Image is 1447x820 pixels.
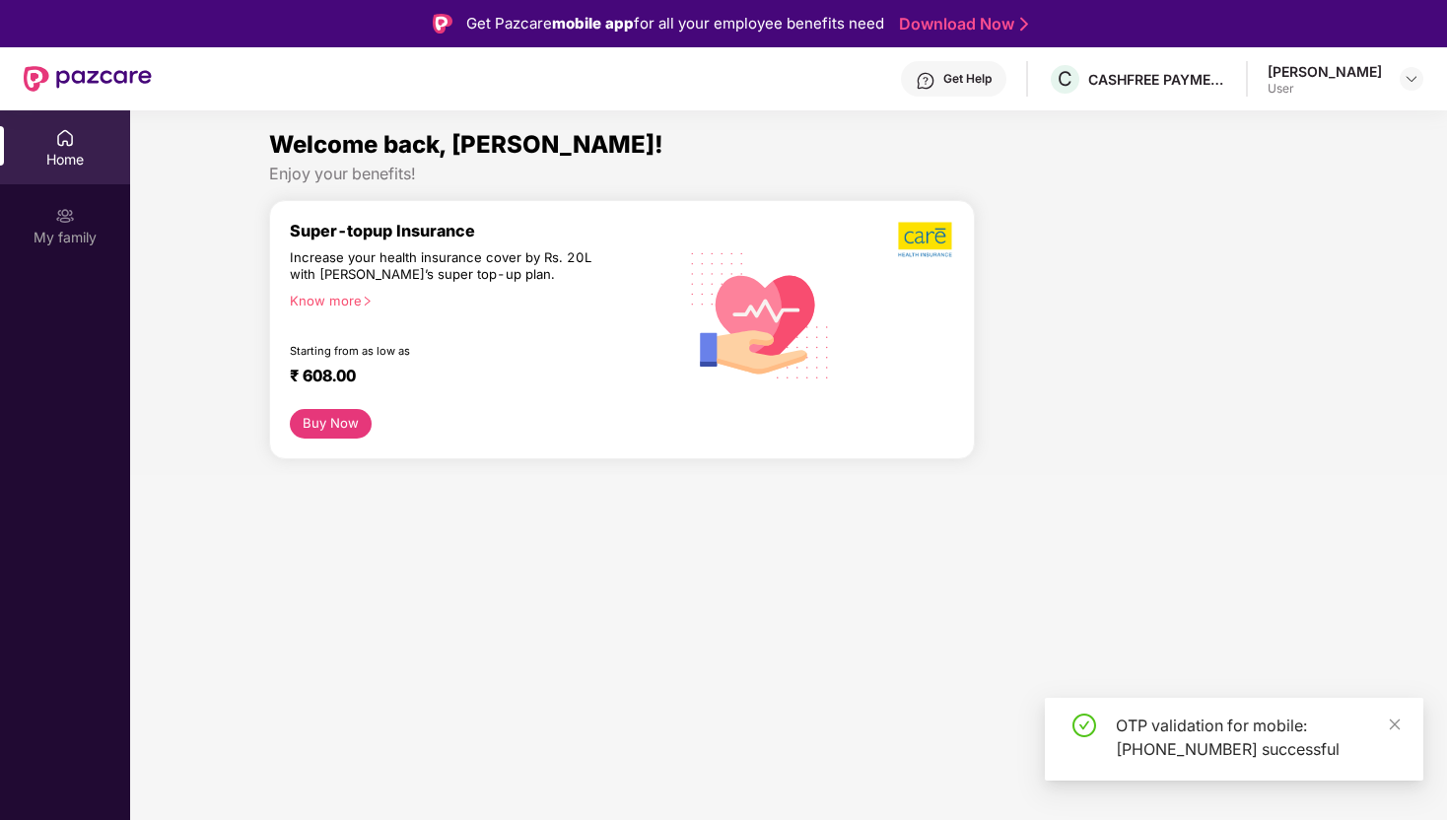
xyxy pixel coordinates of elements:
img: New Pazcare Logo [24,66,152,92]
div: Know more [290,293,665,307]
span: close [1388,717,1402,731]
a: Download Now [899,14,1022,34]
div: User [1268,81,1382,97]
img: svg+xml;base64,PHN2ZyBpZD0iSG9tZSIgeG1sbnM9Imh0dHA6Ly93d3cudzMub3JnLzIwMDAvc3ZnIiB3aWR0aD0iMjAiIG... [55,128,75,148]
img: Stroke [1020,14,1028,34]
div: Get Help [943,71,992,87]
img: Logo [433,14,452,34]
img: svg+xml;base64,PHN2ZyBpZD0iSGVscC0zMngzMiIgeG1sbnM9Imh0dHA6Ly93d3cudzMub3JnLzIwMDAvc3ZnIiB3aWR0aD... [916,71,935,91]
strong: mobile app [552,14,634,33]
div: Enjoy your benefits! [269,164,1308,184]
span: Welcome back, [PERSON_NAME]! [269,130,663,159]
img: svg+xml;base64,PHN2ZyB3aWR0aD0iMjAiIGhlaWdodD0iMjAiIHZpZXdCb3g9IjAgMCAyMCAyMCIgZmlsbD0ibm9uZSIgeG... [55,206,75,226]
div: Starting from as low as [290,344,593,358]
div: Super-topup Insurance [290,221,677,240]
button: Buy Now [290,409,372,439]
div: Increase your health insurance cover by Rs. 20L with [PERSON_NAME]’s super top-up plan. [290,249,592,284]
div: Get Pazcare for all your employee benefits need [466,12,884,35]
div: [PERSON_NAME] [1268,62,1382,81]
img: svg+xml;base64,PHN2ZyBpZD0iRHJvcGRvd24tMzJ4MzIiIHhtbG5zPSJodHRwOi8vd3d3LnczLm9yZy8yMDAwL3N2ZyIgd2... [1404,71,1419,87]
div: OTP validation for mobile: [PHONE_NUMBER] successful [1116,714,1400,761]
div: CASHFREE PAYMENTS INDIA PVT. LTD. [1088,70,1226,89]
span: C [1058,67,1072,91]
div: ₹ 608.00 [290,366,657,389]
img: svg+xml;base64,PHN2ZyB4bWxucz0iaHR0cDovL3d3dy53My5vcmcvMjAwMC9zdmciIHhtbG5zOnhsaW5rPSJodHRwOi8vd3... [677,230,844,398]
span: check-circle [1072,714,1096,737]
img: b5dec4f62d2307b9de63beb79f102df3.png [898,221,954,258]
span: right [362,296,373,307]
